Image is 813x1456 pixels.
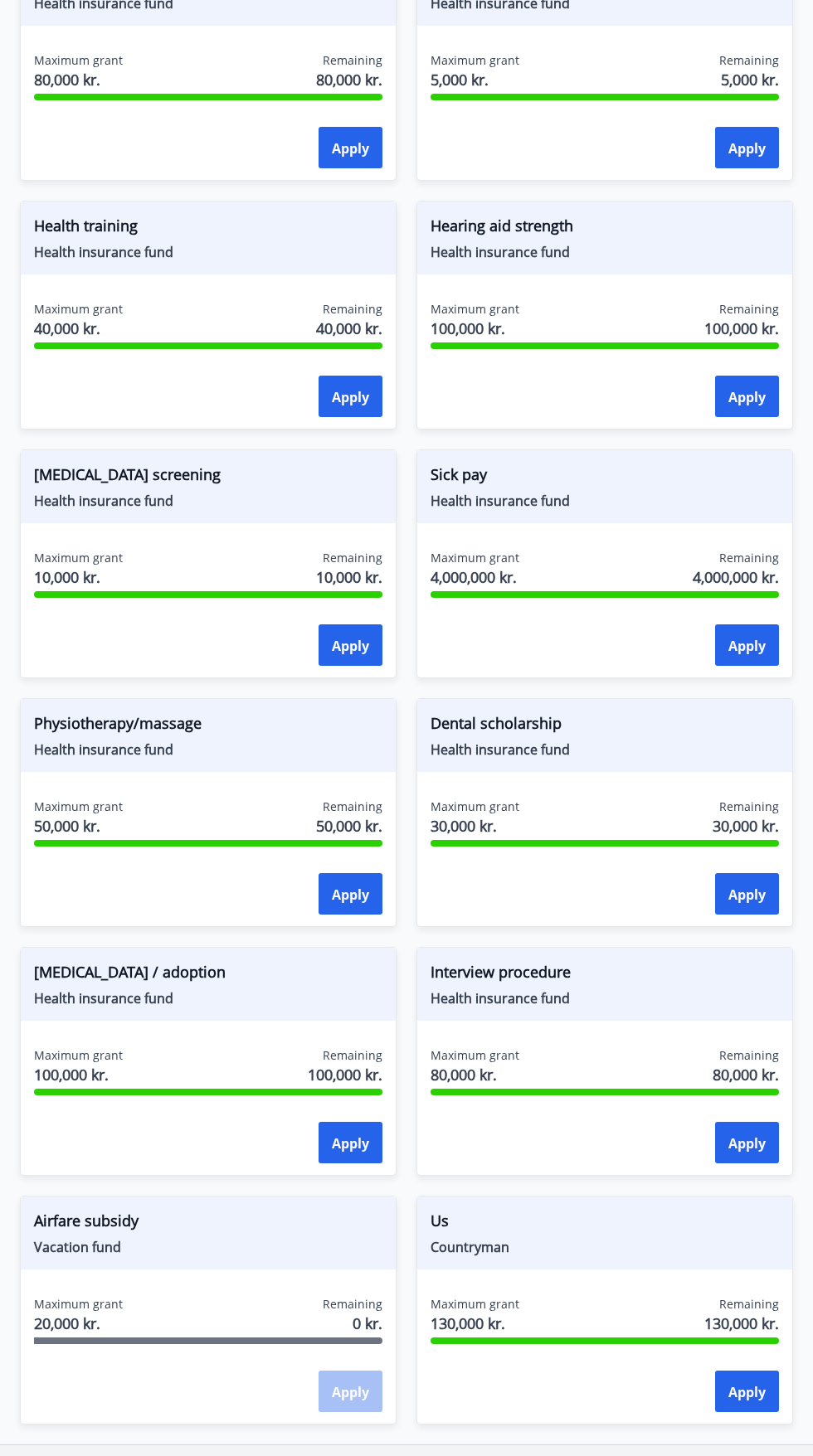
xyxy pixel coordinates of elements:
font: Maximum grant [431,301,519,317]
font: Remaining [323,1047,382,1063]
font: Apply [728,388,766,406]
font: 130,000 kr. [704,1313,779,1333]
font: Apply [332,637,369,655]
font: Remaining [323,1296,382,1312]
font: 10,000 kr. [34,567,100,587]
font: 80,000 kr. [34,70,100,90]
button: Apply [715,376,779,417]
button: Apply [715,624,779,666]
font: Apply [728,1134,766,1153]
font: Health training [34,216,138,235]
font: 40,000 kr. [34,318,100,338]
font: Health insurance fund [34,492,173,510]
font: Sick pay [431,464,487,484]
font: 40,000 kr. [316,318,382,338]
font: Health insurance fund [431,989,570,1007]
font: Maximum grant [34,798,123,814]
font: Dental scholarship [431,713,562,733]
font: 30,000 kr. [431,816,497,836]
font: Remaining [323,550,382,565]
button: Apply [715,127,779,168]
font: Airfare subsidy [34,1211,139,1230]
font: Remaining [719,798,779,814]
font: 100,000 kr. [308,1065,382,1085]
font: Maximum grant [34,301,123,317]
font: 100,000 kr. [34,1065,109,1085]
font: 80,000 kr. [713,1065,779,1085]
font: Health insurance fund [34,740,173,759]
font: Health insurance fund [431,740,570,759]
button: Apply [319,376,382,417]
font: Us [431,1211,449,1230]
font: Vacation fund [34,1238,121,1256]
font: Maximum grant [431,550,519,565]
font: Remaining [719,52,779,68]
font: Maximum grant [34,1296,123,1312]
button: Apply [319,127,382,168]
font: 20,000 kr. [34,1313,100,1333]
font: Apply [332,1134,369,1153]
font: Countryman [431,1238,509,1256]
font: 0 kr. [353,1313,382,1333]
font: Apply [728,1383,766,1401]
font: Interview procedure [431,962,571,982]
button: Apply [319,873,382,915]
font: Apply [332,886,369,904]
font: 30,000 kr. [713,816,779,836]
font: 100,000 kr. [431,318,505,338]
font: Maximum grant [34,52,123,68]
font: 50,000 kr. [34,816,100,836]
font: Maximum grant [431,798,519,814]
font: 10,000 kr. [316,567,382,587]
font: Maximum grant [431,1047,519,1063]
font: 4,000,000 kr. [431,567,517,587]
font: 5,000 kr. [431,70,489,90]
font: 80,000 kr. [316,70,382,90]
font: Remaining [719,301,779,317]
font: Maximum grant [34,1047,123,1063]
font: Remaining [719,1296,779,1312]
font: Maximum grant [431,1296,519,1312]
font: Remaining [323,798,382,814]
font: Maximum grant [431,52,519,68]
font: Health insurance fund [34,243,173,261]
font: Apply [728,139,766,158]
button: Apply [319,624,382,666]
font: Remaining [719,550,779,565]
font: 4,000,000 kr. [693,567,779,587]
font: Apply [332,388,369,406]
font: [MEDICAL_DATA] / adoption [34,962,226,982]
button: Apply [319,1122,382,1163]
font: Physiotherapy/massage [34,713,202,733]
font: Remaining [323,52,382,68]
font: [MEDICAL_DATA] screening [34,464,221,484]
font: Apply [728,637,766,655]
button: Apply [715,1371,779,1412]
font: Health insurance fund [34,989,173,1007]
font: 5,000 kr. [721,70,779,90]
font: 130,000 kr. [431,1313,505,1333]
font: 50,000 kr. [316,816,382,836]
button: Apply [715,873,779,915]
font: Health insurance fund [431,243,570,261]
font: Hearing aid strength [431,216,573,235]
font: Remaining [323,301,382,317]
font: Remaining [719,1047,779,1063]
font: Apply [728,886,766,904]
button: Apply [715,1122,779,1163]
font: Apply [332,139,369,158]
font: 100,000 kr. [704,318,779,338]
font: Health insurance fund [431,492,570,510]
font: Maximum grant [34,550,123,565]
font: 80,000 kr. [431,1065,497,1085]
